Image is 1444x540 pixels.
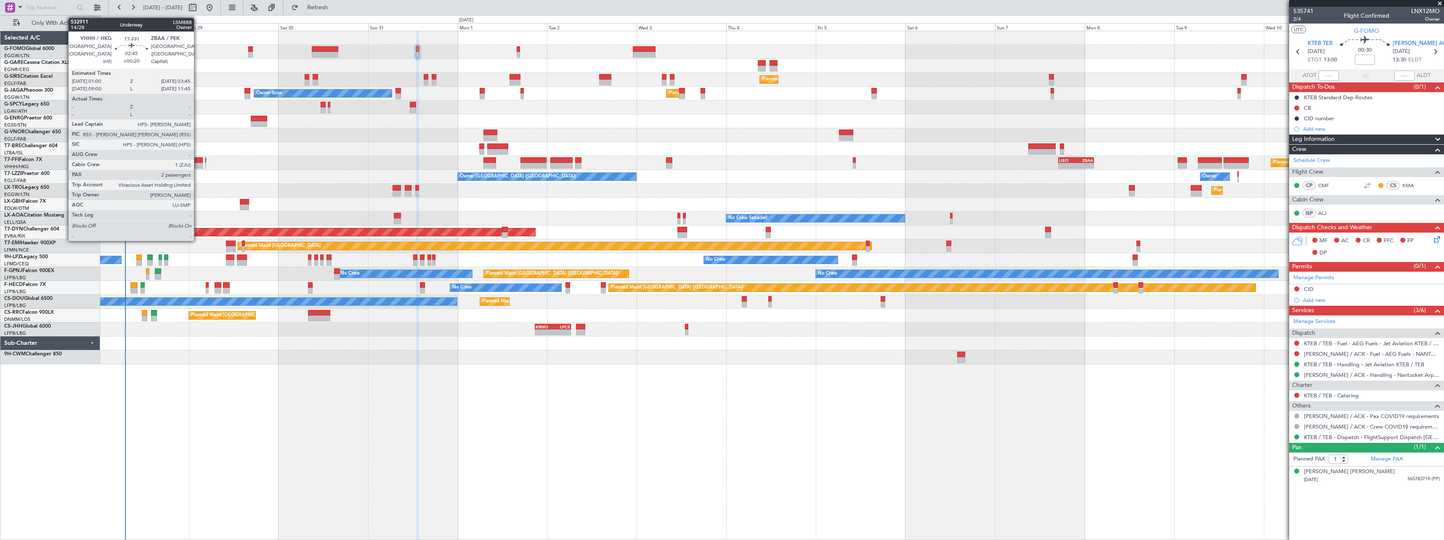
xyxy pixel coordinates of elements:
[4,150,23,156] a: LTBA/ISL
[1304,286,1314,293] div: CID
[4,88,24,93] span: G-JAGA
[9,16,91,30] button: Only With Activity
[1202,170,1217,183] div: Owner
[4,94,29,101] a: EGGW/LTN
[1304,94,1372,101] div: KTEB Standard Dep Routes
[4,157,42,162] a: T7-FFIFalcon 7X
[4,46,54,51] a: G-FOMOGlobal 6000
[4,130,61,135] a: G-VNORChallenger 650
[1304,350,1440,357] a: [PERSON_NAME] / ACK - Fuel - AEG Fuels - NANTUCKET MEMORIAL - [PERSON_NAME] / ACK
[762,73,895,86] div: Planned Maint [GEOGRAPHIC_DATA] ([GEOGRAPHIC_DATA])
[1292,82,1335,92] span: Dispatch To-Dos
[4,302,26,309] a: LFPB/LBG
[1414,262,1426,270] span: (0/1)
[1302,209,1316,218] div: ISP
[1393,56,1406,64] span: 13:30
[4,310,54,315] a: CS-RRCFalcon 900LX
[1324,56,1337,64] span: 13:00
[4,352,26,357] span: 9H-CWM
[1059,163,1076,168] div: -
[4,46,26,51] span: G-FOMO
[1319,237,1327,245] span: MF
[1293,156,1330,165] a: Schedule Crew
[99,23,189,31] div: Thu 28
[1264,23,1354,31] div: Wed 10
[1303,71,1317,80] span: ATOT
[1293,16,1314,23] span: 2/4
[452,281,472,294] div: No Crew
[536,324,553,329] div: KRNO
[4,177,26,184] a: EGLF/FAB
[1292,262,1312,272] span: Permits
[1308,56,1322,64] span: ETOT
[22,20,89,26] span: Only With Activity
[1304,468,1395,476] div: [PERSON_NAME] [PERSON_NAME]
[4,60,74,65] a: G-GARECessna Citation XLS+
[1414,306,1426,315] span: (3/6)
[1414,442,1426,451] span: (1/1)
[4,108,27,114] a: LGAV/ATH
[4,261,29,267] a: LFMD/CEQ
[1303,125,1440,132] div: Add new
[458,23,547,31] div: Mon 1
[287,1,338,14] button: Refresh
[547,23,637,31] div: Tue 2
[4,116,52,121] a: G-ENRGPraetor 600
[1292,135,1335,144] span: Leg Information
[1318,182,1337,189] a: CMF
[4,185,22,190] span: LX-TRO
[4,185,49,190] a: LX-TROLegacy 650
[459,17,473,24] div: [DATE]
[726,23,816,31] div: Thu 4
[553,330,570,335] div: -
[1304,361,1424,368] a: KTEB / TEB - Handling - Jet Aviation KTEB / TEB
[1304,371,1440,379] a: [PERSON_NAME] / ACK - Handling - Nantucket Arpt Ops [PERSON_NAME] / ACK
[1292,306,1314,315] span: Services
[1293,318,1335,326] a: Manage Services
[4,227,23,232] span: T7-DYN
[706,254,725,266] div: No Crew
[4,143,58,148] a: T7-BREChallenger 604
[1292,195,1324,205] span: Cabin Crew
[340,267,360,280] div: No Crew
[460,170,576,183] div: Owner [GEOGRAPHIC_DATA] ([GEOGRAPHIC_DATA])
[1292,145,1306,154] span: Crew
[4,268,22,273] span: F-GPNJ
[279,23,368,31] div: Sat 30
[1341,237,1349,245] span: AC
[4,102,22,107] span: G-SPCY
[995,23,1085,31] div: Sun 7
[4,60,24,65] span: G-GARE
[4,219,26,225] a: LELL/QSA
[143,4,183,11] span: [DATE] - [DATE]
[1318,209,1337,217] a: ALJ
[1304,476,1318,483] span: [DATE]
[4,227,59,232] a: T7-DYNChallenger 604
[4,289,26,295] a: LFPB/LBG
[4,282,46,287] a: F-HECDFalcon 7X
[4,296,24,301] span: CS-DOU
[4,254,21,259] span: 9H-LPZ
[1411,16,1440,23] span: Owner
[4,143,21,148] span: T7-BRE
[1417,71,1431,80] span: ALDT
[482,295,615,308] div: Planned Maint [GEOGRAPHIC_DATA] ([GEOGRAPHIC_DATA])
[818,267,837,280] div: No Crew
[1393,48,1410,56] span: [DATE]
[1363,237,1370,245] span: CR
[1304,340,1440,347] a: KTEB / TEB - Fuel - AEG Fuels - Jet Aviation KTEB / TEB
[4,53,29,59] a: EGGW/LTN
[4,296,53,301] a: CS-DOUGlobal 6500
[368,23,458,31] div: Sun 31
[4,233,25,239] a: EVRA/RIX
[1303,296,1440,304] div: Add new
[4,268,54,273] a: F-GPNJFalcon 900EX
[240,240,321,252] div: Planned Maint [GEOGRAPHIC_DATA]
[1302,181,1316,190] div: CP
[4,191,29,198] a: EGGW/LTN
[4,66,29,73] a: EGNR/CEG
[4,275,26,281] a: LFPB/LBG
[4,199,23,204] span: LX-GBH
[1354,26,1379,35] span: G-FOMO
[669,87,801,100] div: Planned Maint [GEOGRAPHIC_DATA] ([GEOGRAPHIC_DATA])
